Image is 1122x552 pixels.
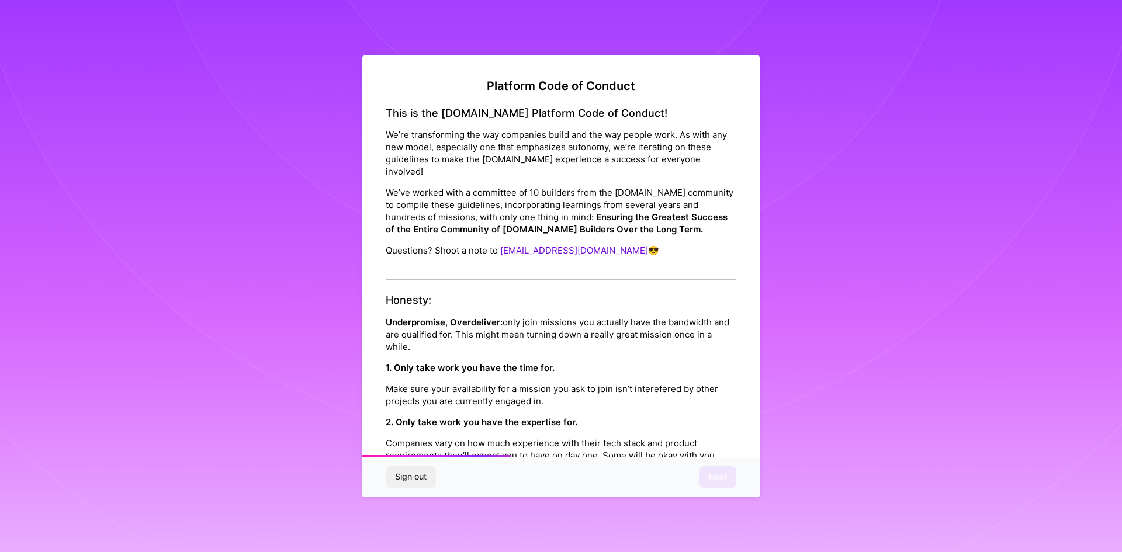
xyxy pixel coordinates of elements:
[386,416,577,428] strong: 2. Only take work you have the expertise for.
[386,316,736,353] p: only join missions you actually have the bandwidth and are qualified for. This might mean turning...
[386,107,736,120] h4: This is the [DOMAIN_NAME] Platform Code of Conduct!
[386,129,736,178] p: We’re transforming the way companies build and the way people work. As with any new model, especi...
[386,294,736,307] h4: Honesty:
[395,471,427,482] span: Sign out
[386,383,736,407] p: Make sure your availability for a mission you ask to join isn’t interefered by other projects you...
[386,437,736,474] p: Companies vary on how much experience with their tech stack and product requirements they’ll expe...
[386,211,728,235] strong: Ensuring the Greatest Success of the Entire Community of [DOMAIN_NAME] Builders Over the Long Term.
[386,79,736,93] h2: Platform Code of Conduct
[386,466,436,487] button: Sign out
[386,244,736,256] p: Questions? Shoot a note to 😎
[386,317,503,328] strong: Underpromise, Overdeliver:
[500,245,648,256] a: [EMAIL_ADDRESS][DOMAIN_NAME]
[386,186,736,235] p: We’ve worked with a committee of 10 builders from the [DOMAIN_NAME] community to compile these gu...
[386,362,555,373] strong: 1. Only take work you have the time for.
